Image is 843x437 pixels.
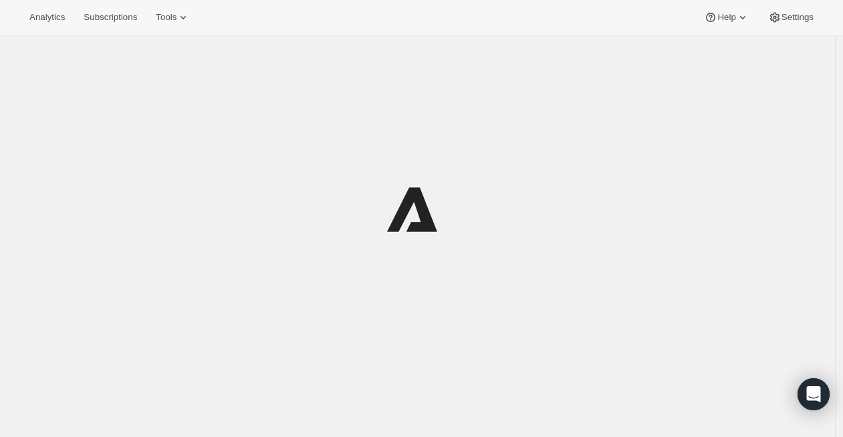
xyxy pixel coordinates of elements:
[781,12,814,23] span: Settings
[156,12,176,23] span: Tools
[76,8,145,27] button: Subscriptions
[760,8,822,27] button: Settings
[29,12,65,23] span: Analytics
[84,12,137,23] span: Subscriptions
[696,8,757,27] button: Help
[717,12,735,23] span: Help
[148,8,198,27] button: Tools
[21,8,73,27] button: Analytics
[798,378,830,410] div: Open Intercom Messenger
